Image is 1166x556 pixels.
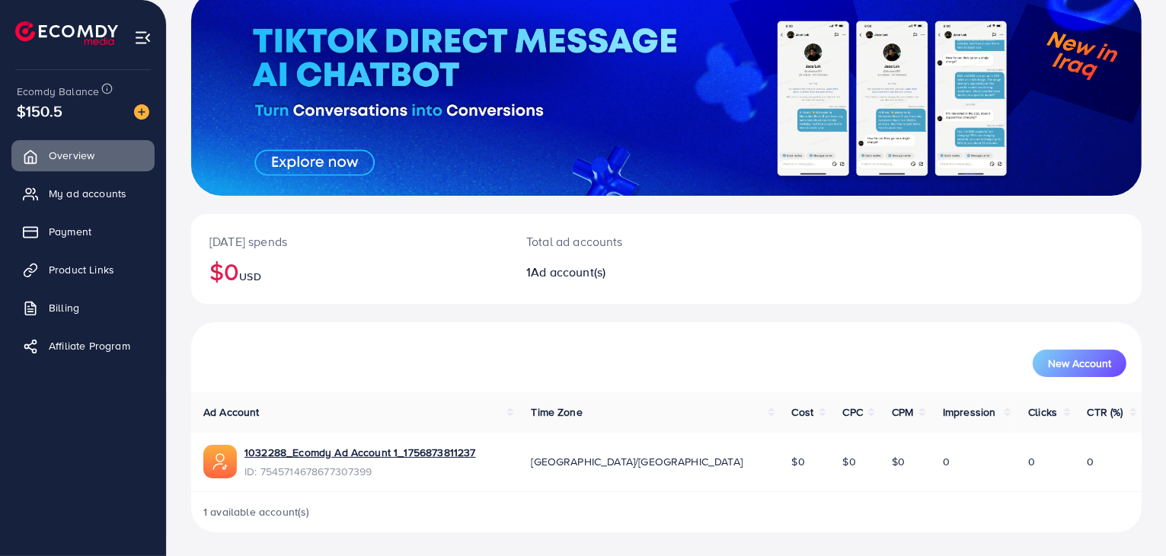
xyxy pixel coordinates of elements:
span: Product Links [49,262,114,277]
h2: $0 [209,257,490,286]
span: 1 available account(s) [203,504,310,519]
a: Overview [11,140,155,171]
span: Ecomdy Balance [17,84,99,99]
span: CPC [843,404,863,420]
span: [GEOGRAPHIC_DATA]/[GEOGRAPHIC_DATA] [531,454,743,469]
span: $0 [892,454,905,469]
a: Affiliate Program [11,331,155,361]
img: menu [134,29,152,46]
button: New Account [1033,350,1126,377]
span: CPM [892,404,913,420]
span: My ad accounts [49,186,126,201]
span: Impression [943,404,996,420]
a: 1032288_Ecomdy Ad Account 1_1756873811237 [244,445,476,460]
a: My ad accounts [11,178,155,209]
a: Payment [11,216,155,247]
p: [DATE] spends [209,232,490,251]
span: Cost [792,404,814,420]
h2: 1 [526,265,727,280]
span: USD [239,269,260,284]
img: logo [15,21,118,45]
iframe: Chat [1101,487,1155,545]
span: New Account [1048,358,1111,369]
span: Overview [49,148,94,163]
span: $150.5 [17,100,62,122]
p: Total ad accounts [526,232,727,251]
span: Time Zone [531,404,582,420]
span: 0 [943,454,950,469]
a: Product Links [11,254,155,285]
span: 0 [1088,454,1094,469]
span: ID: 7545714678677307399 [244,464,476,479]
span: Ad account(s) [531,264,605,280]
img: image [134,104,149,120]
span: $0 [792,454,805,469]
a: Billing [11,292,155,323]
span: Billing [49,300,79,315]
span: Affiliate Program [49,338,130,353]
span: $0 [843,454,856,469]
span: 0 [1028,454,1035,469]
span: Payment [49,224,91,239]
span: Ad Account [203,404,260,420]
span: CTR (%) [1088,404,1123,420]
span: Clicks [1028,404,1057,420]
img: ic-ads-acc.e4c84228.svg [203,445,237,478]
